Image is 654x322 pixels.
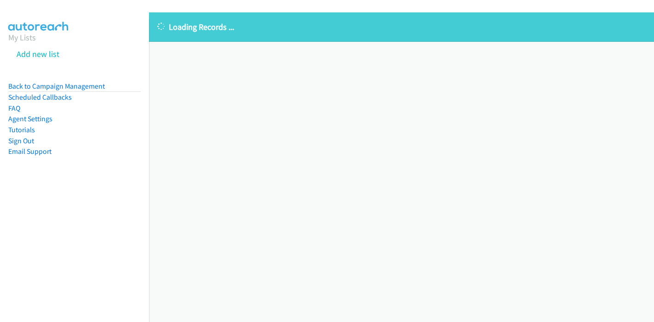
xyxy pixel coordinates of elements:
[8,82,105,90] a: Back to Campaign Management
[157,21,646,33] p: Loading Records ...
[8,104,20,113] a: FAQ
[8,93,72,102] a: Scheduled Callbacks
[8,114,52,123] a: Agent Settings
[8,125,35,134] a: Tutorials
[8,147,52,156] a: Email Support
[17,49,59,59] a: Add new list
[8,32,36,43] a: My Lists
[8,136,34,145] a: Sign Out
